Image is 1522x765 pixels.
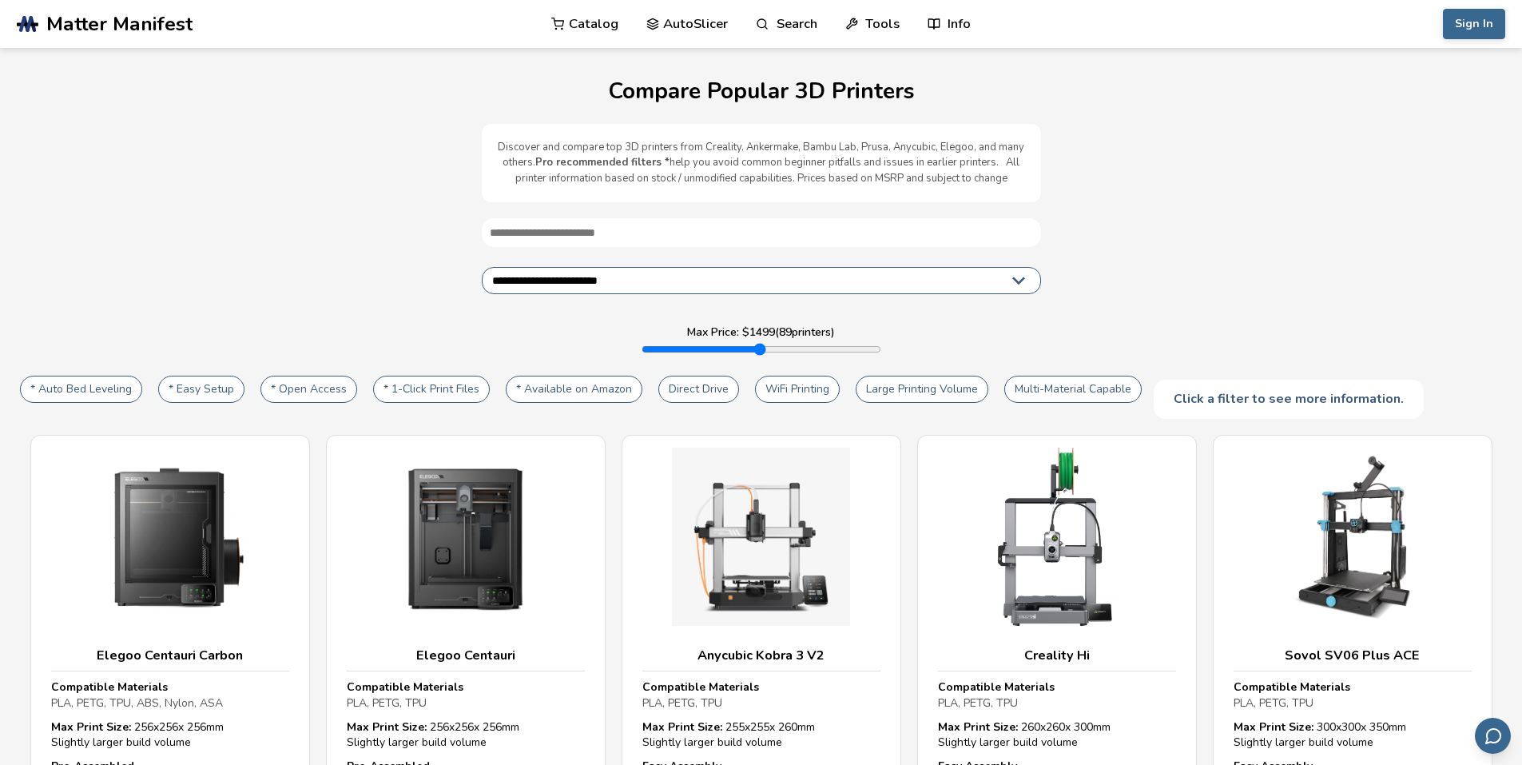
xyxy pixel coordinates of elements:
[938,719,1176,751] div: 260 x 260 x 300 mm Slightly larger build volume
[938,695,1018,711] span: PLA, PETG, TPU
[51,695,223,711] span: PLA, PETG, TPU, ABS, Nylon, ASA
[51,647,289,663] h3: Elegoo Centauri Carbon
[51,679,168,695] strong: Compatible Materials
[347,679,463,695] strong: Compatible Materials
[51,719,131,735] strong: Max Print Size:
[347,719,427,735] strong: Max Print Size:
[642,719,880,751] div: 255 x 255 x 260 mm Slightly larger build volume
[260,376,357,403] button: * Open Access
[16,79,1506,104] h1: Compare Popular 3D Printers
[1004,376,1142,403] button: Multi-Material Capable
[1234,719,1313,735] strong: Max Print Size:
[1234,695,1313,711] span: PLA, PETG, TPU
[642,679,759,695] strong: Compatible Materials
[347,695,427,711] span: PLA, PETG, TPU
[755,376,840,403] button: WiFi Printing
[1234,679,1350,695] strong: Compatible Materials
[373,376,490,403] button: * 1-Click Print Files
[856,376,988,403] button: Large Printing Volume
[20,376,142,403] button: * Auto Bed Leveling
[642,695,722,711] span: PLA, PETG, TPU
[687,326,835,339] label: Max Price: $ 1499 ( 89 printers)
[642,647,880,663] h3: Anycubic Kobra 3 V2
[642,719,722,735] strong: Max Print Size:
[938,647,1176,663] h3: Creality Hi
[506,376,642,403] button: * Available on Amazon
[51,719,289,751] div: 256 x 256 x 256 mm Slightly larger build volume
[1234,719,1472,751] div: 300 x 300 x 350 mm Slightly larger build volume
[1443,9,1505,39] button: Sign In
[347,647,585,663] h3: Elegoo Centauri
[347,719,585,751] div: 256 x 256 x 256 mm Slightly larger build volume
[158,376,244,403] button: * Easy Setup
[1234,647,1472,663] h3: Sovol SV06 Plus ACE
[938,679,1055,695] strong: Compatible Materials
[1154,380,1424,418] div: Click a filter to see more information.
[498,140,1025,187] p: Discover and compare top 3D printers from Creality, Ankermake, Bambu Lab, Prusa, Anycubic, Elegoo...
[938,719,1018,735] strong: Max Print Size:
[658,376,739,403] button: Direct Drive
[1475,718,1511,754] button: Send feedback via email
[46,13,193,35] span: Matter Manifest
[535,155,670,169] b: Pro recommended filters *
